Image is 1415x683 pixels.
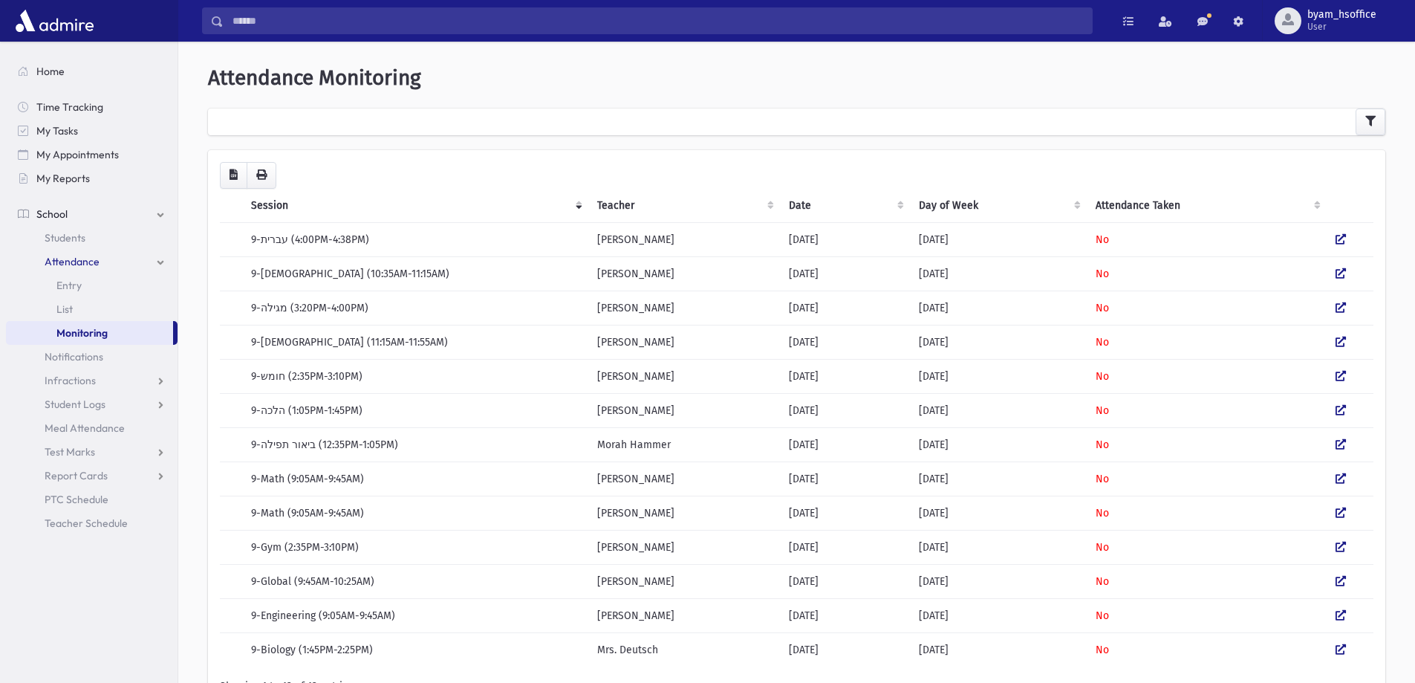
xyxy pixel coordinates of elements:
td: 9-Engineering (9:05AM-9:45AM) [242,598,588,632]
td: No [1087,598,1327,632]
span: Student Logs [45,398,105,411]
td: 9-עברית (4:00PM-4:38PM) [242,222,588,256]
td: [DATE] [780,359,910,393]
td: [PERSON_NAME] [588,530,780,564]
td: [PERSON_NAME] [588,462,780,496]
td: [DATE] [910,427,1087,462]
a: Test Marks [6,440,178,464]
td: No [1087,256,1327,291]
td: No [1087,530,1327,564]
td: [DATE] [910,564,1087,598]
td: [DATE] [780,393,910,427]
td: [PERSON_NAME] [588,222,780,256]
a: List [6,297,178,321]
a: Monitoring [6,321,173,345]
span: Notifications [45,350,103,363]
input: Search [224,7,1092,34]
a: Home [6,59,178,83]
td: No [1087,222,1327,256]
td: [DATE] [910,530,1087,564]
td: [DATE] [910,632,1087,667]
a: PTC Schedule [6,488,178,511]
a: Student Logs [6,392,178,416]
td: No [1087,564,1327,598]
td: [DATE] [780,291,910,325]
td: [DATE] [780,462,910,496]
td: No [1087,632,1327,667]
td: No [1087,291,1327,325]
td: [PERSON_NAME] [588,256,780,291]
th: Session: activate to sort column ascending [242,189,588,223]
td: [DATE] [780,496,910,530]
span: Infractions [45,374,96,387]
th: Date: activate to sort column ascending [780,189,910,223]
td: No [1087,427,1327,462]
span: PTC Schedule [45,493,108,506]
img: AdmirePro [12,6,97,36]
td: [DATE] [910,393,1087,427]
td: [DATE] [780,256,910,291]
td: [DATE] [780,632,910,667]
td: [DATE] [910,291,1087,325]
span: Monitoring [56,326,108,340]
span: List [56,302,73,316]
td: [PERSON_NAME] [588,291,780,325]
a: Infractions [6,369,178,392]
td: [DATE] [780,564,910,598]
td: [DATE] [780,427,910,462]
td: No [1087,359,1327,393]
td: [PERSON_NAME] [588,325,780,359]
button: Print [247,162,276,189]
td: 9-הלכה (1:05PM-1:45PM) [242,393,588,427]
span: School [36,207,68,221]
span: Entry [56,279,82,292]
td: [DATE] [910,462,1087,496]
td: No [1087,496,1327,530]
td: Morah Hammer [588,427,780,462]
td: 9-Global (9:45AM-10:25AM) [242,564,588,598]
td: [DATE] [780,598,910,632]
td: [PERSON_NAME] [588,564,780,598]
span: Attendance [45,255,100,268]
span: My Reports [36,172,90,185]
td: 9-ביאור תפילה (12:35PM-1:05PM) [242,427,588,462]
td: [PERSON_NAME] [588,359,780,393]
span: My Appointments [36,148,119,161]
span: Home [36,65,65,78]
a: My Appointments [6,143,178,166]
td: 9-Math (9:05AM-9:45AM) [242,496,588,530]
button: CSV [220,162,247,189]
td: [DATE] [910,222,1087,256]
span: Meal Attendance [45,421,125,435]
td: [DATE] [780,222,910,256]
a: My Reports [6,166,178,190]
span: byam_hsoffice [1307,9,1376,21]
a: Attendance [6,250,178,273]
td: 9-Math (9:05AM-9:45AM) [242,462,588,496]
td: 9-[DEMOGRAPHIC_DATA] (10:35AM-11:15AM) [242,256,588,291]
span: Time Tracking [36,100,103,114]
a: School [6,202,178,226]
span: User [1307,21,1376,33]
td: Mrs. Deutsch [588,632,780,667]
td: 9-Biology (1:45PM-2:25PM) [242,632,588,667]
td: No [1087,393,1327,427]
a: Students [6,226,178,250]
a: Meal Attendance [6,416,178,440]
td: 9-Gym (2:35PM-3:10PM) [242,530,588,564]
td: [DATE] [780,325,910,359]
a: Time Tracking [6,95,178,119]
td: [PERSON_NAME] [588,393,780,427]
td: [DATE] [910,359,1087,393]
td: 9-חומש (2:35PM-3:10PM) [242,359,588,393]
td: [DATE] [910,496,1087,530]
td: No [1087,325,1327,359]
td: [DATE] [910,325,1087,359]
td: [DATE] [910,598,1087,632]
td: 9-[DEMOGRAPHIC_DATA] (11:15AM-11:55AM) [242,325,588,359]
td: [DATE] [910,256,1087,291]
span: Report Cards [45,469,108,482]
td: [PERSON_NAME] [588,496,780,530]
th: Teacher: activate to sort column ascending [588,189,780,223]
a: My Tasks [6,119,178,143]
